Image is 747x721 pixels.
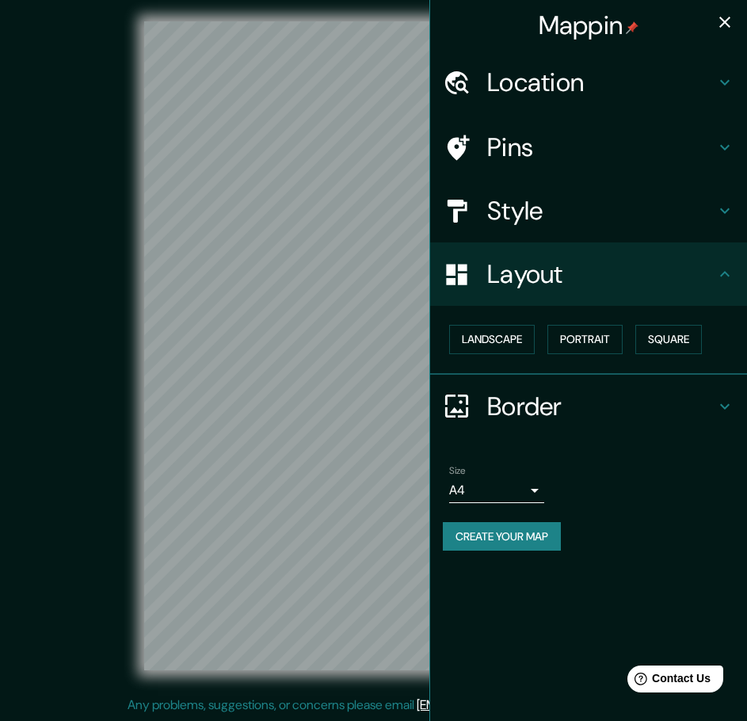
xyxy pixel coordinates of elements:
canvas: Map [144,21,603,670]
div: Style [430,179,747,242]
h4: Mappin [539,10,639,41]
div: A4 [449,478,544,503]
p: Any problems, suggestions, or concerns please email . [128,696,615,715]
h4: Pins [487,132,715,163]
img: pin-icon.png [626,21,638,34]
div: Pins [430,116,747,179]
button: Create your map [443,522,561,551]
div: Layout [430,242,747,306]
button: Portrait [547,325,623,354]
button: Square [635,325,702,354]
div: Location [430,51,747,114]
h4: Style [487,195,715,227]
h4: Border [487,391,715,422]
button: Landscape [449,325,535,354]
h4: Layout [487,258,715,290]
div: Border [430,375,747,438]
a: [EMAIL_ADDRESS][DOMAIN_NAME] [417,696,612,713]
h4: Location [487,67,715,98]
iframe: Help widget launcher [606,659,730,704]
label: Size [449,463,466,477]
